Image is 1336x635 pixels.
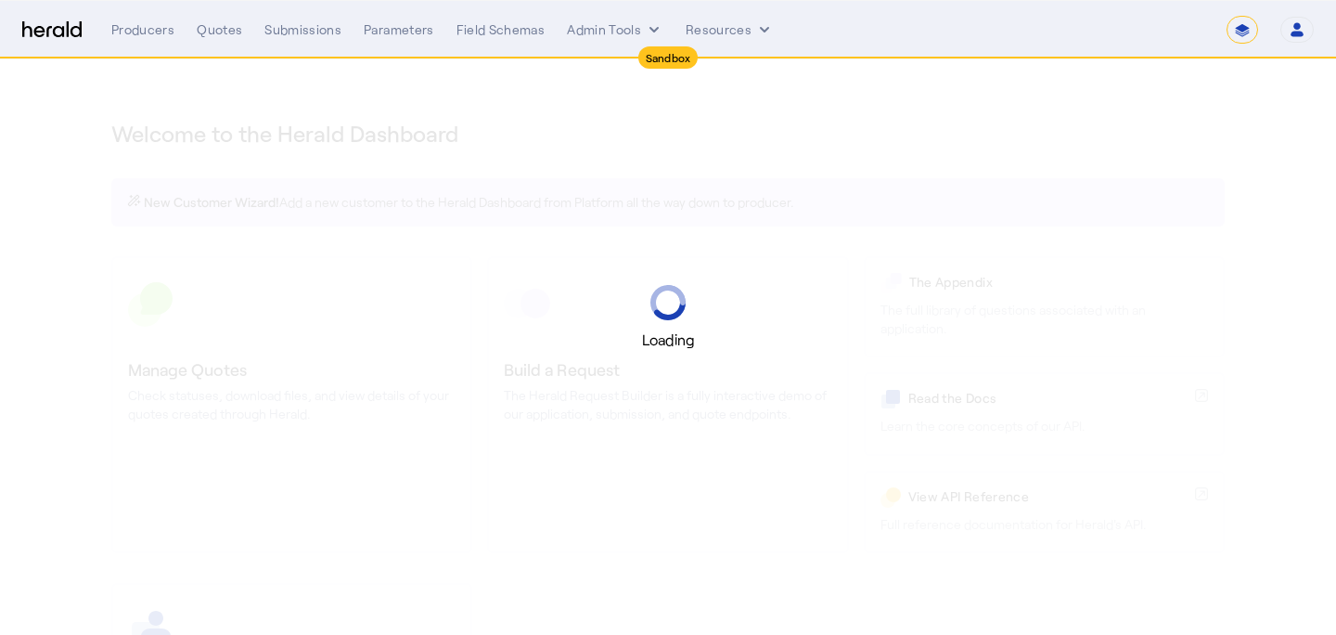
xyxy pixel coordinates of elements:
img: Herald Logo [22,21,82,39]
button: internal dropdown menu [567,20,663,39]
button: Resources dropdown menu [686,20,774,39]
div: Producers [111,20,174,39]
div: Submissions [264,20,341,39]
div: Field Schemas [456,20,546,39]
div: Quotes [197,20,242,39]
div: Sandbox [638,46,699,69]
div: Parameters [364,20,434,39]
